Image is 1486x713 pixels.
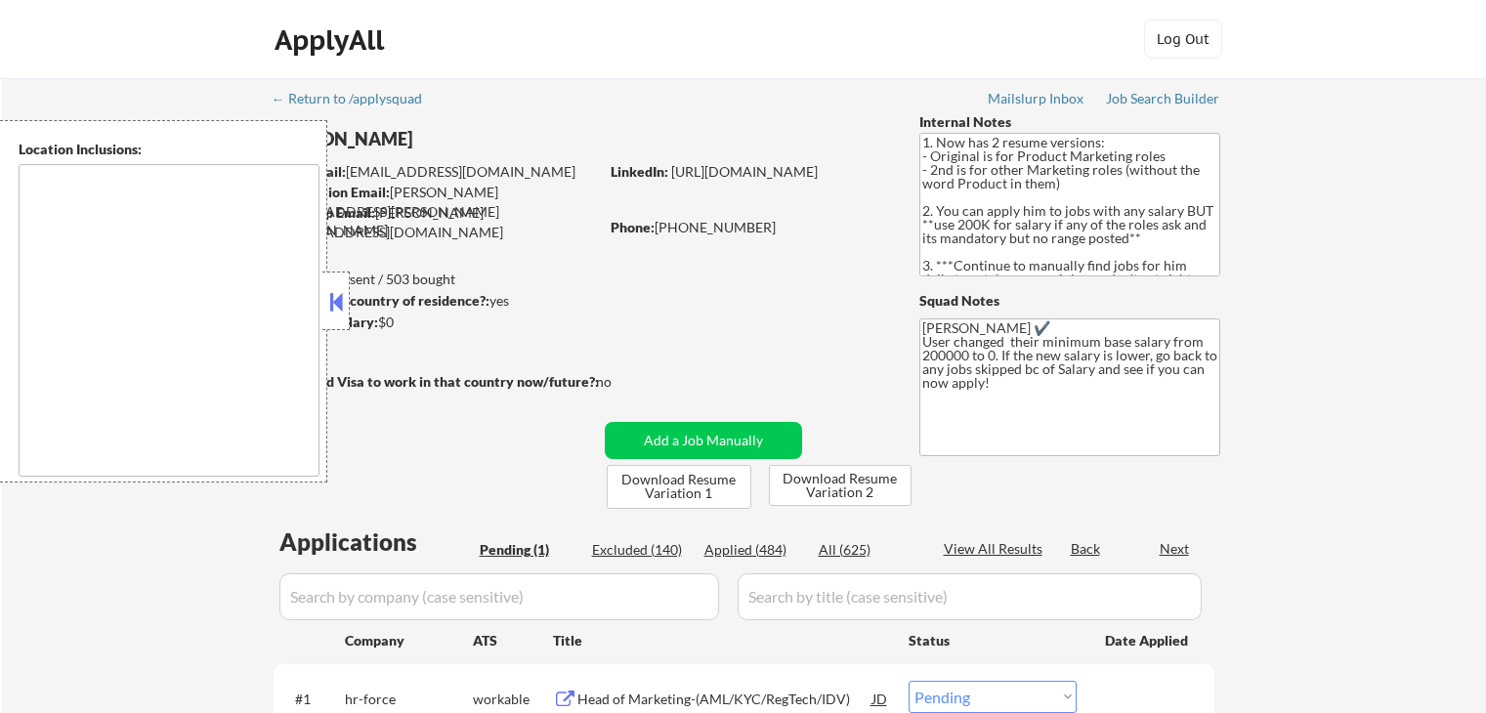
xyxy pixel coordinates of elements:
div: hr-force [345,690,473,709]
input: Search by company (case sensitive) [279,573,719,620]
a: ← Return to /applysquad [272,91,441,110]
div: ← Return to /applysquad [272,92,441,105]
div: Company [345,631,473,650]
div: Status [909,622,1077,657]
div: Title [553,631,890,650]
strong: LinkedIn: [611,163,668,180]
button: Download Resume Variation 1 [607,465,751,509]
strong: Will need Visa to work in that country now/future?: [274,373,599,390]
a: Mailslurp Inbox [988,91,1085,110]
div: 484 sent / 503 bought [273,270,598,289]
div: All (625) [819,540,916,560]
a: [URL][DOMAIN_NAME] [671,163,818,180]
div: Squad Notes [919,291,1220,311]
div: Date Applied [1105,631,1191,650]
div: no [596,372,652,392]
div: [PERSON_NAME][EMAIL_ADDRESS][PERSON_NAME][DOMAIN_NAME] [275,183,598,240]
div: Job Search Builder [1106,92,1220,105]
div: [PHONE_NUMBER] [611,218,887,237]
div: Excluded (140) [592,540,690,560]
div: Head of Marketing-(AML/KYC/RegTech/IDV) [577,690,872,709]
button: Log Out [1144,20,1222,59]
div: yes [273,291,592,311]
div: workable [473,690,553,709]
strong: Phone: [611,219,655,235]
div: [EMAIL_ADDRESS][DOMAIN_NAME] [275,162,598,182]
div: Next [1160,539,1191,559]
div: Applied (484) [704,540,802,560]
div: $0 [273,313,598,332]
input: Search by title (case sensitive) [738,573,1202,620]
div: Mailslurp Inbox [988,92,1085,105]
div: Internal Notes [919,112,1220,132]
div: ApplyAll [275,23,390,57]
div: #1 [295,690,329,709]
button: Add a Job Manually [605,422,802,459]
button: Download Resume Variation 2 [769,465,912,506]
div: [PERSON_NAME] [274,127,675,151]
div: Location Inclusions: [19,140,319,159]
div: ATS [473,631,553,650]
div: Pending (1) [480,540,577,560]
div: [PERSON_NAME][EMAIL_ADDRESS][DOMAIN_NAME] [274,203,598,241]
div: View All Results [944,539,1048,559]
strong: Can work in country of residence?: [273,292,489,309]
div: Back [1071,539,1102,559]
div: Applications [279,530,473,554]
